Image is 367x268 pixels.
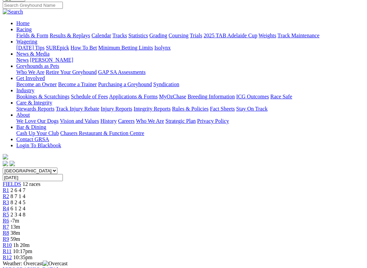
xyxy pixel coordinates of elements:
[3,248,12,254] a: R11
[13,248,32,254] span: 10:17pm
[16,130,364,136] div: Bar & Dining
[101,106,132,112] a: Injury Reports
[210,106,235,112] a: Fact Sheets
[16,33,364,39] div: Racing
[3,224,9,230] span: R7
[11,199,25,205] span: 8 2 4 5
[16,45,364,51] div: Wagering
[3,174,63,181] input: Select date
[169,33,189,38] a: Coursing
[204,33,257,38] a: 2025 TAB Adelaide Cup
[11,206,25,211] span: 6 1 2 4
[16,106,54,112] a: Stewards Reports
[16,81,57,87] a: Become an Owner
[3,161,8,166] img: facebook.svg
[60,130,144,136] a: Chasers Restaurant & Function Centre
[16,94,69,99] a: Bookings & Scratchings
[16,94,364,100] div: Industry
[16,33,48,38] a: Fields & Form
[16,81,364,88] div: Get Involved
[11,193,25,199] span: 8 7 1 4
[11,187,25,193] span: 2 6 4 7
[278,33,319,38] a: Track Maintenance
[16,118,58,124] a: We Love Our Dogs
[16,20,30,26] a: Home
[3,261,68,266] span: Weather: Overcast
[16,69,364,75] div: Greyhounds as Pets
[50,33,90,38] a: Results & Replays
[3,181,21,187] a: FIELDS
[16,75,45,81] a: Get Involved
[11,218,19,224] span: -7m
[128,33,148,38] a: Statistics
[109,94,158,99] a: Applications & Forms
[197,118,229,124] a: Privacy Policy
[56,106,99,112] a: Track Injury Rebate
[16,142,61,148] a: Login To Blackbook
[98,81,152,87] a: Purchasing a Greyhound
[13,242,30,248] span: 1h 20m
[16,51,50,57] a: News & Media
[11,230,20,236] span: 38m
[16,100,52,106] a: Care & Integrity
[3,236,9,242] a: R9
[16,136,49,142] a: Contact GRSA
[91,33,111,38] a: Calendar
[3,254,12,260] a: R12
[16,88,34,93] a: Industry
[153,81,179,87] a: Syndication
[270,94,292,99] a: Race Safe
[236,94,269,99] a: ICG Outcomes
[3,2,63,9] input: Search
[188,94,235,99] a: Breeding Information
[11,212,25,217] span: 2 3 4 8
[16,118,364,124] div: About
[150,33,167,38] a: Grading
[16,69,45,75] a: Who We Are
[112,33,127,38] a: Tracks
[3,199,9,205] a: R3
[154,45,171,51] a: Isolynx
[159,94,186,99] a: MyOzChase
[46,45,69,51] a: SUREpick
[71,94,108,99] a: Schedule of Fees
[16,45,45,51] a: [DATE] Tips
[98,69,146,75] a: GAP SA Assessments
[13,254,33,260] span: 10:35pm
[16,63,59,69] a: Greyhounds as Pets
[172,106,209,112] a: Rules & Policies
[22,181,40,187] span: 12 races
[43,261,68,267] img: Overcast
[136,118,164,124] a: Who We Are
[3,206,9,211] a: R4
[16,57,29,63] a: News
[58,81,97,87] a: Become a Trainer
[11,236,20,242] span: 59m
[98,45,153,51] a: Minimum Betting Limits
[236,106,267,112] a: Stay On Track
[3,218,9,224] a: R6
[3,193,9,199] a: R2
[46,69,97,75] a: Retire Your Greyhound
[3,242,12,248] a: R10
[3,230,9,236] a: R8
[16,39,37,44] a: Wagering
[100,118,117,124] a: History
[190,33,202,38] a: Trials
[134,106,171,112] a: Integrity Reports
[71,45,97,51] a: How To Bet
[11,224,20,230] span: 13m
[16,106,364,112] div: Care & Integrity
[10,161,15,166] img: twitter.svg
[3,212,9,217] a: R5
[16,124,46,130] a: Bar & Dining
[30,57,73,63] a: [PERSON_NAME]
